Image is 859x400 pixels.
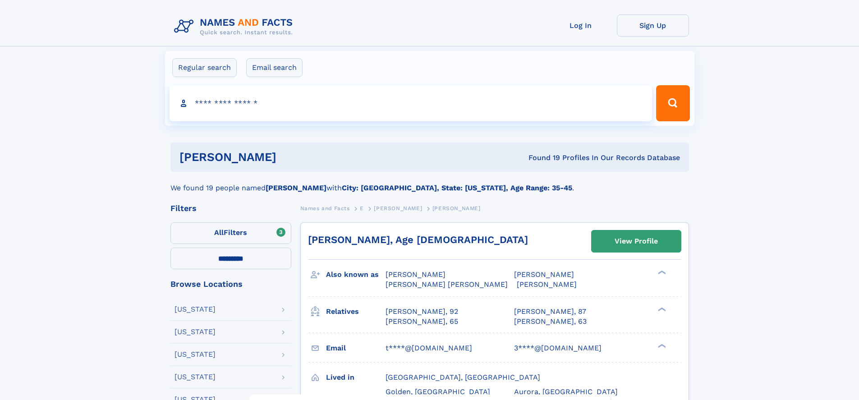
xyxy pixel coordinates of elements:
div: Browse Locations [170,280,291,288]
h3: Lived in [326,370,386,385]
div: Filters [170,204,291,212]
span: All [214,228,224,237]
span: Golden, [GEOGRAPHIC_DATA] [386,387,490,396]
div: ❯ [656,270,666,276]
span: [PERSON_NAME] [432,205,481,211]
div: View Profile [615,231,658,252]
a: E [360,202,364,214]
a: View Profile [592,230,681,252]
a: [PERSON_NAME], 63 [514,317,587,326]
div: [US_STATE] [175,351,216,358]
a: Names and Facts [300,202,350,214]
b: [PERSON_NAME] [266,184,326,192]
img: Logo Names and Facts [170,14,300,39]
h1: [PERSON_NAME] [179,152,403,163]
div: We found 19 people named with . [170,172,689,193]
span: [PERSON_NAME] [386,270,446,279]
label: Filters [170,222,291,244]
span: [PERSON_NAME] [514,270,574,279]
a: [PERSON_NAME], 65 [386,317,458,326]
div: ❯ [656,306,666,312]
label: Regular search [172,58,237,77]
h3: Email [326,340,386,356]
a: Log In [545,14,617,37]
div: Found 19 Profiles In Our Records Database [402,153,680,163]
div: [US_STATE] [175,328,216,336]
a: [PERSON_NAME], 87 [514,307,586,317]
span: [PERSON_NAME] [517,280,577,289]
h3: Relatives [326,304,386,319]
button: Search Button [656,85,689,121]
span: [GEOGRAPHIC_DATA], [GEOGRAPHIC_DATA] [386,373,540,382]
span: E [360,205,364,211]
a: [PERSON_NAME], 92 [386,307,458,317]
b: City: [GEOGRAPHIC_DATA], State: [US_STATE], Age Range: 35-45 [342,184,572,192]
div: [US_STATE] [175,373,216,381]
h3: Also known as [326,267,386,282]
a: [PERSON_NAME] [374,202,422,214]
div: [US_STATE] [175,306,216,313]
input: search input [170,85,652,121]
label: Email search [246,58,303,77]
div: ❯ [656,343,666,349]
a: [PERSON_NAME], Age [DEMOGRAPHIC_DATA] [308,234,528,245]
span: [PERSON_NAME] [374,205,422,211]
a: Sign Up [617,14,689,37]
span: Aurora, [GEOGRAPHIC_DATA] [514,387,618,396]
span: [PERSON_NAME] [PERSON_NAME] [386,280,508,289]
